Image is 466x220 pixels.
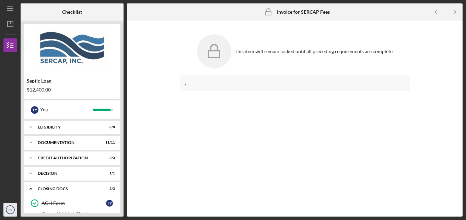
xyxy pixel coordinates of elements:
[185,81,405,86] div: .
[235,49,393,54] div: This item will remain locked until all preceding requirements are complete
[40,104,93,115] div: You
[38,156,98,160] div: CREDIT AUTHORIZATION
[42,200,106,206] div: ACH Form
[38,125,98,129] div: Eligibility
[38,140,98,145] div: Documentation
[8,208,13,212] text: TY
[3,203,17,217] button: TY
[31,106,38,114] div: T Y
[38,171,98,175] div: Decision
[27,78,117,84] div: Septic Loan
[103,125,115,129] div: 8 / 8
[106,200,113,207] div: T Y
[24,27,120,69] img: Product logo
[103,187,115,191] div: 3 / 3
[277,9,330,15] b: Invoice for SERCAP Fees
[103,171,115,175] div: 1 / 1
[38,187,98,191] div: CLOSING DOCS
[27,87,117,93] div: $12,400.00
[103,140,115,145] div: 11 / 11
[62,9,82,15] b: Checklist
[27,196,117,210] a: ACH FormTY
[103,156,115,160] div: 3 / 3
